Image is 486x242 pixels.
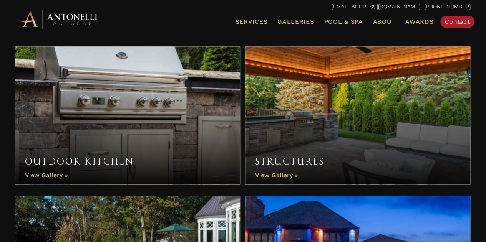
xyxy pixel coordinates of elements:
[277,18,314,25] span: Galleries
[235,19,267,25] span: Services
[370,17,398,27] a: About
[405,18,433,25] span: Awards
[274,17,317,27] a: Galleries
[321,17,366,27] a: Pool & Spa
[15,8,100,30] img: Antonelli Horizontal Logo
[332,3,420,10] a: [EMAIL_ADDRESS][DOMAIN_NAME]
[373,19,395,25] span: About
[15,2,471,12] p: | [PHONE_NUMBER]
[445,18,470,25] span: Contact
[440,16,474,28] a: Contact
[402,17,436,27] a: Awards
[324,18,363,25] span: Pool & Spa
[232,17,270,27] a: Services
